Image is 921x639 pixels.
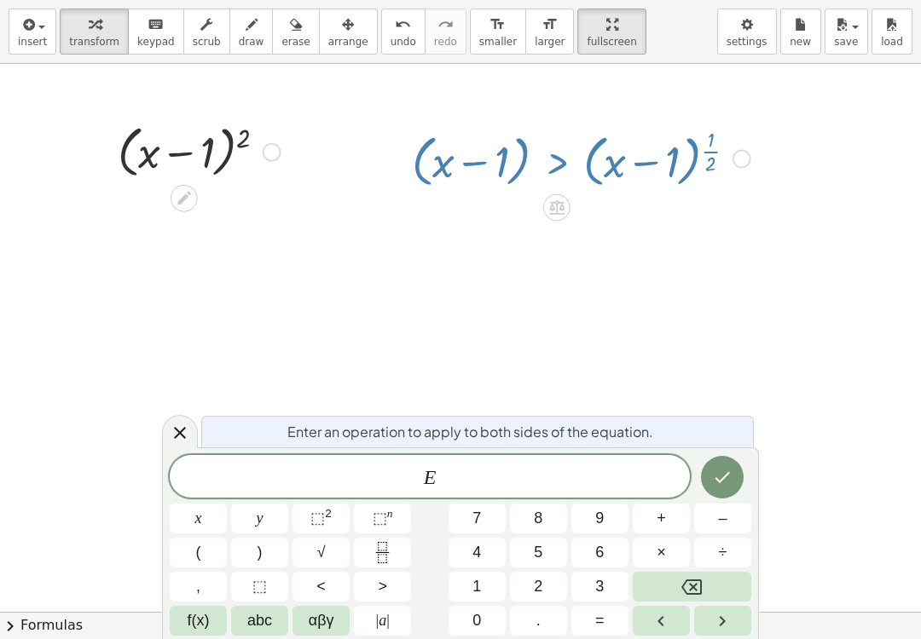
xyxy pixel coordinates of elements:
span: transform [69,36,119,48]
button: Squared [293,504,350,533]
span: ⬚ [310,509,325,527]
span: abc [247,609,272,632]
span: 3 [595,575,604,598]
span: scrub [193,36,221,48]
button: 1 [449,572,506,602]
button: Plus [633,504,690,533]
button: Equals [571,606,628,636]
span: + [657,507,666,530]
span: save [834,36,858,48]
span: 2 [534,575,542,598]
button: 8 [510,504,567,533]
span: smaller [479,36,517,48]
button: 9 [571,504,628,533]
button: Alphabet [231,606,288,636]
span: . [536,609,541,632]
span: keypad [137,36,175,48]
button: insert [9,9,56,55]
button: Greater than [354,572,411,602]
span: larger [535,36,565,48]
button: Minus [694,504,751,533]
button: Right arrow [694,606,751,636]
span: ÷ [719,541,727,564]
button: ) [231,538,288,567]
span: ( [196,541,201,564]
button: 2 [510,572,567,602]
button: keyboardkeypad [128,9,184,55]
button: Left arrow [633,606,690,636]
span: ⬚ [373,509,387,527]
button: . [510,606,567,636]
span: | [376,612,379,629]
span: erase [281,36,310,48]
button: Divide [694,538,751,567]
button: x [170,504,227,533]
span: undo [391,36,416,48]
i: format_size [542,14,558,35]
span: ⬚ [252,575,267,598]
span: redo [434,36,457,48]
span: y [257,507,264,530]
button: Square root [293,538,350,567]
sup: 2 [325,507,332,520]
button: redoredo [425,9,466,55]
button: save [825,9,868,55]
span: 0 [472,609,481,632]
button: undoundo [381,9,426,55]
button: 5 [510,538,567,567]
button: Functions [170,606,227,636]
i: format_size [489,14,506,35]
button: arrange [319,9,378,55]
button: Times [633,538,690,567]
button: settings [717,9,777,55]
span: 6 [595,541,604,564]
span: > [378,575,387,598]
button: new [780,9,821,55]
i: keyboard [148,14,164,35]
span: 5 [534,541,542,564]
sup: n [387,507,393,520]
span: new [790,36,811,48]
span: arrange [328,36,368,48]
button: y [231,504,288,533]
button: Placeholder [231,572,288,602]
button: load [872,9,912,55]
span: 4 [472,541,481,564]
span: fullscreen [587,36,636,48]
span: | [386,612,390,629]
button: 3 [571,572,628,602]
button: erase [272,9,319,55]
span: √ [317,541,326,564]
button: Backspace [633,572,751,602]
span: < [316,575,326,598]
button: Done [701,456,744,498]
button: draw [229,9,274,55]
span: insert [18,36,47,48]
button: transform [60,9,129,55]
span: 9 [595,507,604,530]
i: redo [437,14,454,35]
span: 1 [472,575,481,598]
i: undo [395,14,411,35]
button: 7 [449,504,506,533]
span: Enter an operation to apply to both sides of the equation. [287,422,653,442]
span: – [718,507,727,530]
button: Superscript [354,504,411,533]
span: load [881,36,903,48]
span: × [657,541,666,564]
span: draw [239,36,264,48]
var: E [424,466,437,488]
span: a [376,609,390,632]
button: 6 [571,538,628,567]
button: 4 [449,538,506,567]
button: fullscreen [577,9,646,55]
button: format_sizelarger [525,9,574,55]
button: ( [170,538,227,567]
span: x [195,507,202,530]
button: format_sizesmaller [470,9,526,55]
button: 0 [449,606,506,636]
button: scrub [183,9,230,55]
span: 7 [472,507,481,530]
button: , [170,572,227,602]
div: Apply the same math to both sides of the equation [543,193,571,221]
